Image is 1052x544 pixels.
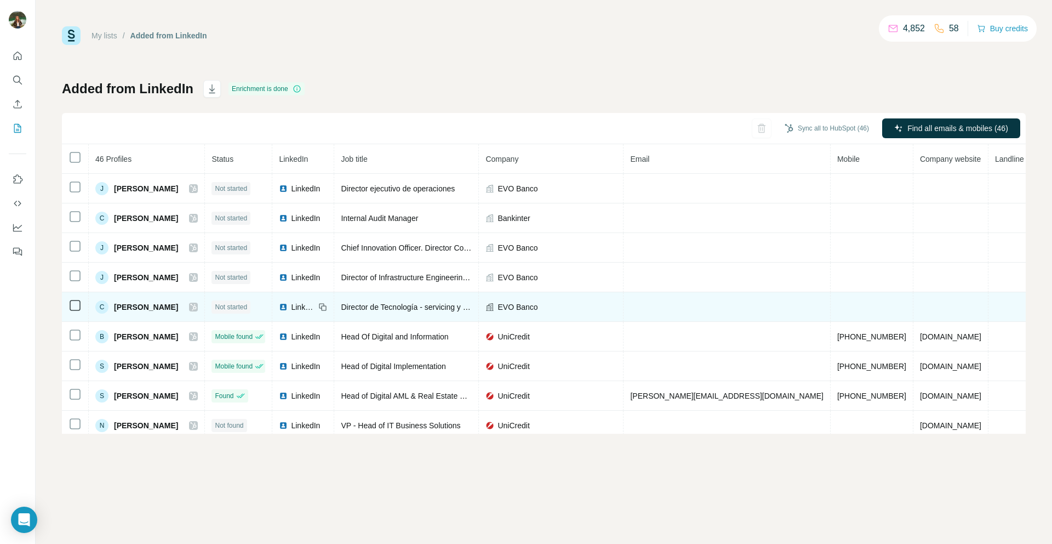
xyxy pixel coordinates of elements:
img: Avatar [9,11,26,29]
span: Mobile [837,155,860,163]
div: J [95,271,108,284]
span: [DOMAIN_NAME] [920,392,981,400]
span: Mobile found [215,361,253,371]
span: Status [211,155,233,163]
span: [PERSON_NAME] [114,420,178,431]
span: Director of Infrastructure Engineering (CTO) [341,273,490,282]
button: Find all emails & mobiles (46) [882,118,1020,138]
img: LinkedIn logo [279,392,288,400]
p: 58 [949,22,959,35]
div: C [95,212,108,225]
span: [PHONE_NUMBER] [837,332,906,341]
span: [PERSON_NAME] [114,390,178,401]
span: Head of Digital Implementation [341,362,445,371]
span: [PERSON_NAME] [114,272,178,283]
div: J [95,241,108,254]
span: Bankinter [498,213,530,224]
span: [PERSON_NAME] [114,361,178,372]
span: Director de Tecnología - servicing y desarrollo [341,303,496,311]
div: C [95,301,108,314]
span: LinkedIn [291,390,320,401]
div: Open Intercom Messenger [11,507,37,533]
span: LinkedIn [291,272,320,283]
span: [PERSON_NAME] [114,331,178,342]
span: Director ejecutivo de operaciones [341,184,455,193]
span: LinkedIn [291,302,315,313]
img: LinkedIn logo [279,332,288,341]
span: Not found [215,421,243,430]
span: 46 Profiles [95,155,131,163]
span: EVO Banco [498,183,538,194]
button: Use Surfe on LinkedIn [9,169,26,189]
span: UniCredit [498,390,529,401]
img: LinkedIn logo [279,421,288,430]
span: [PHONE_NUMBER] [837,392,906,400]
button: Sync all to HubSpot (46) [777,120,877,137]
button: Quick start [9,46,26,66]
img: LinkedIn logo [279,362,288,371]
img: company-logo [485,332,494,341]
h1: Added from LinkedIn [62,80,193,98]
div: B [95,330,108,343]
button: Dashboard [9,218,26,237]
span: [DOMAIN_NAME] [920,332,981,341]
span: [DOMAIN_NAME] [920,421,981,430]
span: Not started [215,302,247,312]
span: UniCredit [498,331,529,342]
span: [PERSON_NAME][EMAIL_ADDRESS][DOMAIN_NAME] [630,392,823,400]
span: EVO Banco [498,272,538,283]
span: Chief Innovation Officer. Director Corporativo Innovación y Analítica Avanzada. [341,243,608,252]
span: Not started [215,184,247,194]
span: [PERSON_NAME] [114,213,178,224]
span: EVO Banco [498,302,538,313]
span: LinkedIn [291,331,320,342]
span: VP - Head of IT Business Solutions [341,421,460,430]
img: company-logo [485,421,494,430]
span: EVO Banco [498,242,538,253]
li: / [123,30,125,41]
span: UniCredit [498,420,529,431]
button: My lists [9,118,26,138]
img: Surfe Logo [62,26,81,45]
img: LinkedIn logo [279,184,288,193]
img: LinkedIn logo [279,273,288,282]
div: Added from LinkedIn [130,30,207,41]
button: Feedback [9,242,26,262]
p: 4,852 [903,22,925,35]
span: Landline [995,155,1024,163]
span: [PHONE_NUMBER] [837,362,906,371]
button: Enrich CSV [9,94,26,114]
span: Company [485,155,518,163]
span: Head Of Digital and Information [341,332,448,341]
span: [PERSON_NAME] [114,302,178,313]
div: Enrichment is done [228,82,305,95]
span: [PERSON_NAME] [114,242,178,253]
span: Mobile found [215,332,253,342]
span: LinkedIn [291,361,320,372]
div: S [95,360,108,373]
img: company-logo [485,362,494,371]
span: Find all emails & mobiles (46) [907,123,1008,134]
span: UniCredit [498,361,529,372]
span: LinkedIn [291,242,320,253]
span: Found [215,391,233,401]
span: Not started [215,243,247,253]
span: LinkedIn [291,420,320,431]
div: N [95,419,108,432]
span: Job title [341,155,367,163]
img: LinkedIn logo [279,243,288,252]
span: Head of Digital AML & Real Estate Solutions || Compliance Solutions [341,392,574,400]
span: Not started [215,273,247,282]
span: [DOMAIN_NAME] [920,362,981,371]
img: LinkedIn logo [279,214,288,223]
button: Search [9,70,26,90]
span: Internal Audit Manager [341,214,418,223]
span: LinkedIn [291,213,320,224]
img: LinkedIn logo [279,303,288,311]
button: Buy credits [977,21,1028,36]
div: J [95,182,108,195]
div: S [95,389,108,403]
span: LinkedIn [279,155,308,163]
a: My lists [92,31,117,40]
span: Company website [920,155,981,163]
